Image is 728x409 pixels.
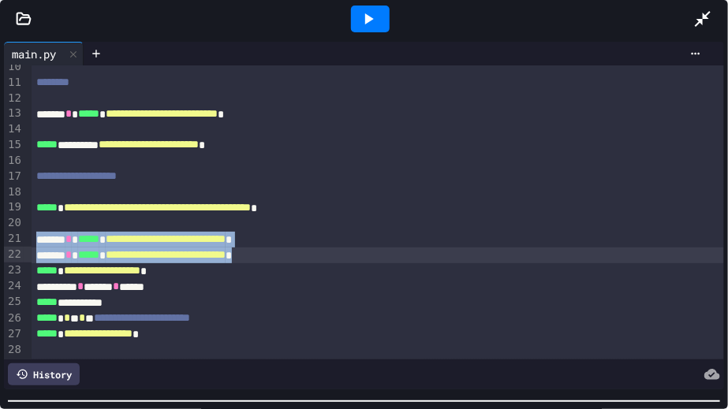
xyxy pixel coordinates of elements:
[4,215,24,231] div: 20
[4,137,24,153] div: 15
[4,184,24,200] div: 18
[4,310,24,326] div: 26
[4,199,24,215] div: 19
[4,59,24,75] div: 10
[4,153,24,169] div: 16
[4,294,24,310] div: 25
[8,363,80,385] div: History
[4,231,24,247] div: 21
[4,121,24,137] div: 14
[4,169,24,184] div: 17
[4,91,24,106] div: 12
[4,75,24,91] div: 11
[4,247,24,262] div: 22
[4,326,24,342] div: 27
[4,262,24,278] div: 23
[4,106,24,121] div: 13
[4,278,24,294] div: 24
[4,357,24,373] div: 29
[4,342,24,358] div: 28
